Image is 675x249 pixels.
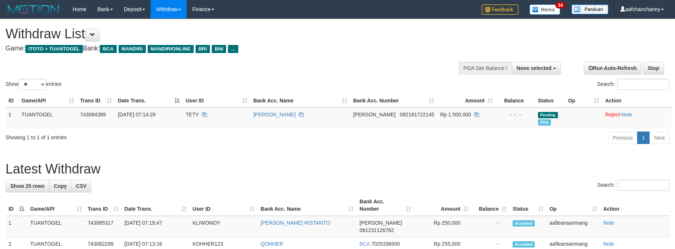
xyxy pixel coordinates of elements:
[565,94,602,108] th: Op: activate to sort column ascending
[258,195,357,216] th: Bank Acc. Name: activate to sort column ascending
[350,94,437,108] th: Bank Acc. Number: activate to sort column ascending
[597,79,669,90] label: Search:
[115,94,183,108] th: Date Trans.: activate to sort column descending
[555,2,565,8] span: 34
[359,241,370,247] span: BCA
[530,4,560,15] img: Button%20Memo.svg
[76,183,87,189] span: CSV
[510,195,546,216] th: Status: activate to sort column ascending
[148,45,194,53] span: MANDIRIONLINE
[27,216,85,237] td: TUANTOGEL
[25,45,83,53] span: ITOTO > TUANTOGEL
[603,241,614,247] a: Note
[6,180,49,192] a: Show 25 rows
[400,112,434,118] span: Copy 082181722145 to clipboard
[617,180,669,191] input: Search:
[49,180,71,192] a: Copy
[122,195,190,216] th: Date Trans.: activate to sort column ascending
[546,216,600,237] td: aafleansamnang
[643,62,664,74] a: Stop
[228,45,238,53] span: ...
[471,216,510,237] td: -
[122,216,190,237] td: [DATE] 07:19:47
[250,94,350,108] th: Bank Acc. Name: activate to sort column ascending
[6,216,27,237] td: 1
[621,112,632,118] a: Note
[353,112,395,118] span: [PERSON_NAME]
[356,195,414,216] th: Bank Acc. Number: activate to sort column ascending
[513,241,535,248] span: Accepted
[496,94,535,108] th: Balance
[6,45,443,52] h4: Game: Bank:
[617,79,669,90] input: Search:
[19,108,77,129] td: TUANTOGEL
[54,183,67,189] span: Copy
[261,241,283,247] a: QOHHER
[459,62,512,74] div: PGA Site Balance /
[253,112,296,118] a: [PERSON_NAME]
[85,195,122,216] th: Trans ID: activate to sort column ascending
[440,112,471,118] span: Rp 1.500.000
[535,94,565,108] th: Status
[603,220,614,226] a: Note
[538,119,551,126] span: Marked by aafchonlypin
[359,227,394,233] span: Copy 081231126762 to clipboard
[414,216,471,237] td: Rp 250,000
[437,94,496,108] th: Amount: activate to sort column ascending
[10,183,45,189] span: Show 25 rows
[602,108,672,129] td: ·
[608,131,637,144] a: Previous
[482,4,518,15] img: Feedback.jpg
[499,111,532,118] div: - - -
[597,180,669,191] label: Search:
[605,112,620,118] a: Reject
[6,94,19,108] th: ID
[584,62,641,74] a: Run Auto-Refresh
[27,195,85,216] th: Game/API: activate to sort column ascending
[6,79,61,90] label: Show entries
[77,94,115,108] th: Trans ID: activate to sort column ascending
[6,195,27,216] th: ID: activate to sort column descending
[6,4,61,15] img: MOTION_logo.png
[649,131,669,144] a: Next
[261,220,330,226] a: [PERSON_NAME] RISTANTO
[637,131,650,144] a: 1
[359,220,402,226] span: [PERSON_NAME]
[196,45,210,53] span: BRI
[6,27,443,41] h1: Withdraw List
[6,131,276,141] div: Showing 1 to 1 of 1 entries
[572,4,608,14] img: panduan.png
[119,45,146,53] span: MANDIRI
[513,220,535,227] span: Accepted
[538,112,558,118] span: Pending
[19,94,77,108] th: Game/API: activate to sort column ascending
[602,94,672,108] th: Action
[512,62,561,74] button: None selected
[80,112,106,118] span: 743084389
[517,65,552,71] span: None selected
[600,195,669,216] th: Action
[371,241,400,247] span: Copy 7025336500 to clipboard
[100,45,116,53] span: BCA
[183,94,250,108] th: User ID: activate to sort column ascending
[18,79,46,90] select: Showentries
[190,216,258,237] td: KLIWONOY
[212,45,226,53] span: BNI
[6,162,669,176] h1: Latest Withdraw
[71,180,91,192] a: CSV
[414,195,471,216] th: Amount: activate to sort column ascending
[186,112,199,118] span: TETY
[6,108,19,129] td: 1
[85,216,122,237] td: 743085317
[118,112,155,118] span: [DATE] 07:14:28
[546,195,600,216] th: Op: activate to sort column ascending
[471,195,510,216] th: Balance: activate to sort column ascending
[190,195,258,216] th: User ID: activate to sort column ascending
